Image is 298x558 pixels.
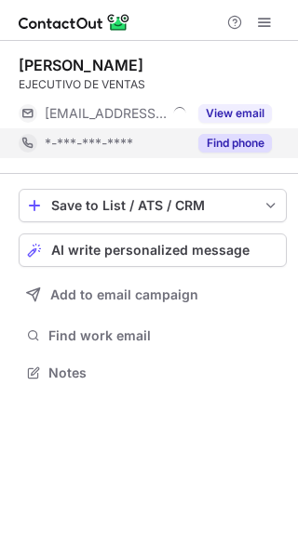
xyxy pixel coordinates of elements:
[19,360,287,386] button: Notes
[198,134,272,153] button: Reveal Button
[51,243,250,258] span: AI write personalized message
[198,104,272,123] button: Reveal Button
[19,323,287,349] button: Find work email
[19,189,287,222] button: save-profile-one-click
[19,233,287,267] button: AI write personalized message
[50,287,198,302] span: Add to email campaign
[45,105,167,122] span: [EMAIL_ADDRESS][DOMAIN_NAME]
[19,76,287,93] div: EJECUTIVO DE VENTAS
[51,198,254,213] div: Save to List / ATS / CRM
[48,327,279,344] span: Find work email
[48,365,279,381] span: Notes
[19,56,143,74] div: [PERSON_NAME]
[19,278,287,312] button: Add to email campaign
[19,11,130,33] img: ContactOut v5.3.10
